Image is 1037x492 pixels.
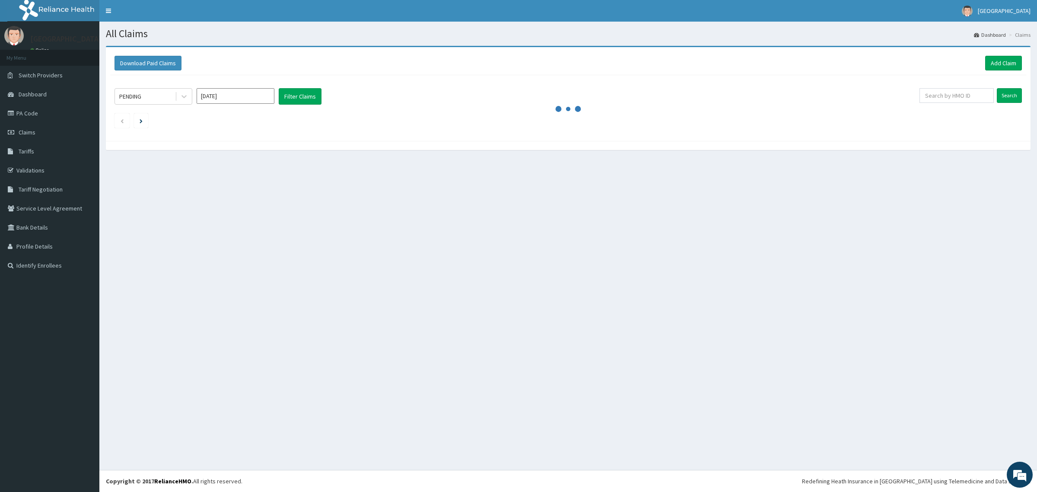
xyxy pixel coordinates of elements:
[30,35,102,43] p: [GEOGRAPHIC_DATA]
[140,117,143,125] a: Next page
[997,88,1022,103] input: Search
[19,147,34,155] span: Tariffs
[99,470,1037,492] footer: All rights reserved.
[19,90,47,98] span: Dashboard
[279,88,321,105] button: Filter Claims
[106,28,1031,39] h1: All Claims
[106,477,193,485] strong: Copyright © 2017 .
[802,477,1031,486] div: Redefining Heath Insurance in [GEOGRAPHIC_DATA] using Telemedicine and Data Science!
[4,26,24,45] img: User Image
[1007,31,1031,38] li: Claims
[19,71,63,79] span: Switch Providers
[978,7,1031,15] span: [GEOGRAPHIC_DATA]
[120,117,124,125] a: Previous page
[19,128,35,136] span: Claims
[974,31,1006,38] a: Dashboard
[555,96,581,122] svg: audio-loading
[985,56,1022,70] a: Add Claim
[19,185,63,193] span: Tariff Negotiation
[154,477,191,485] a: RelianceHMO
[962,6,973,16] img: User Image
[919,88,994,103] input: Search by HMO ID
[115,56,181,70] button: Download Paid Claims
[30,47,51,53] a: Online
[197,88,274,104] input: Select Month and Year
[119,92,141,101] div: PENDING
